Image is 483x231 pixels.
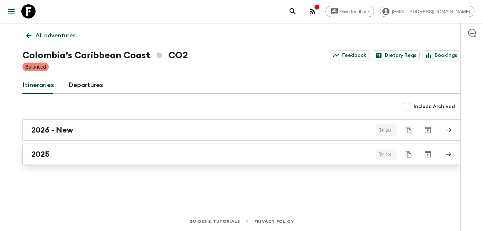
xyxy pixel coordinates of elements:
a: Departures [68,77,103,94]
h2: 2025 [31,150,49,159]
a: Privacy Policy [254,217,294,225]
a: Dietary Reqs [373,50,420,60]
button: Archive [421,123,435,137]
div: [EMAIL_ADDRESS][DOMAIN_NAME] [380,6,474,17]
a: 2026 - New [22,119,461,141]
button: Duplicate [402,148,415,161]
a: Bookings [423,50,461,60]
button: Duplicate [402,124,415,136]
a: Give feedback [325,6,374,17]
span: 20 [382,128,395,133]
button: search adventures [286,4,300,18]
a: Guides & Tutorials [189,217,240,225]
a: All adventures [22,28,79,43]
span: Include Archived [414,103,455,110]
a: Itineraries [22,77,54,94]
button: menu [4,4,18,18]
h1: Colombia’s Caribbean Coast CO2 [22,48,188,63]
p: Balanced [25,63,46,70]
p: All adventures [36,31,75,40]
h2: 2026 - New [31,125,73,135]
span: Give feedback [336,9,374,14]
span: 13 [382,152,395,157]
a: 2025 [22,144,461,165]
button: Archive [421,147,435,161]
span: [EMAIL_ADDRESS][DOMAIN_NAME] [388,9,474,14]
a: Feedback [330,50,370,60]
